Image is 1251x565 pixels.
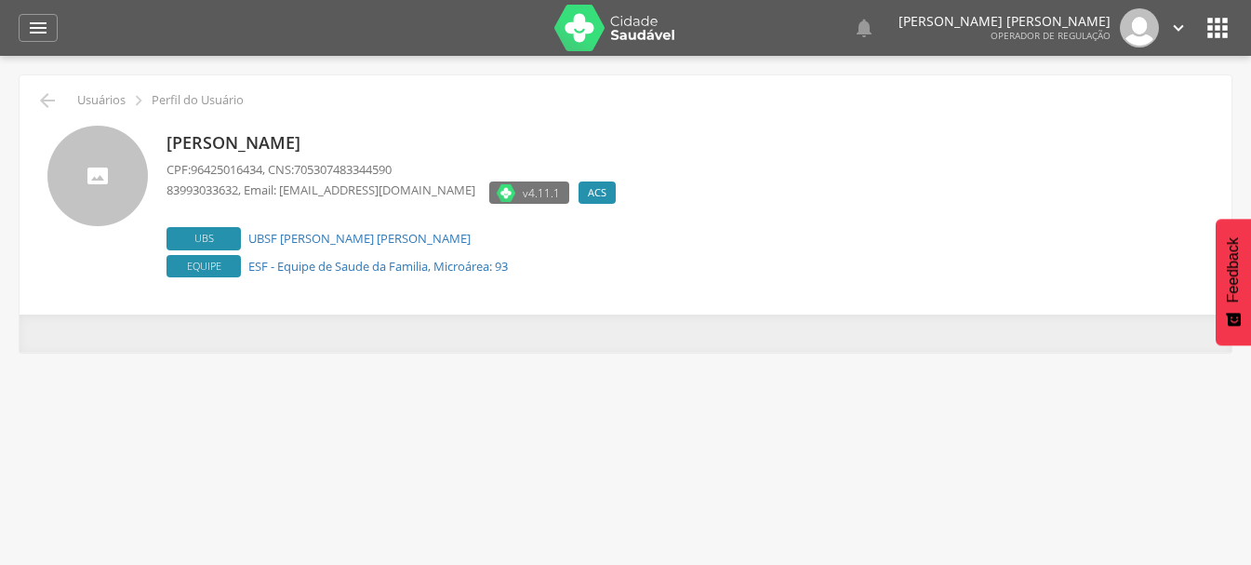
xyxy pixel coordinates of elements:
span: Ubs [166,227,241,250]
a:  [19,14,58,42]
span: 83993033632 [166,182,238,198]
span: Feedback [1225,237,1242,303]
span: v4.11.1 [523,183,560,202]
a: UBSF [PERSON_NAME] [PERSON_NAME] [248,230,471,247]
i:  [1203,13,1232,43]
span: 705307483344590 [294,161,392,178]
span: Operador de regulação [991,29,1111,42]
p: Perfil do Usuário [152,93,244,108]
p: , Email: [EMAIL_ADDRESS][DOMAIN_NAME] [166,182,475,199]
p: CPF: , CNS: [166,161,625,179]
i:  [1168,18,1189,38]
p: Usuários [77,93,126,108]
p: [PERSON_NAME] [PERSON_NAME] [898,15,1111,28]
span: ACS [588,185,606,200]
i:  [27,17,49,39]
i:  [36,89,59,112]
a: ESF - Equipe de Saude da Familia, Microárea: 93 [248,258,508,275]
button: Feedback - Mostrar pesquisa [1216,219,1251,345]
a:  [853,8,875,47]
i:  [128,90,149,111]
a:  [1168,8,1189,47]
span: Equipe [166,255,241,278]
i:  [853,17,875,39]
span: 96425016434 [191,161,262,178]
p: [PERSON_NAME] [166,131,625,155]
